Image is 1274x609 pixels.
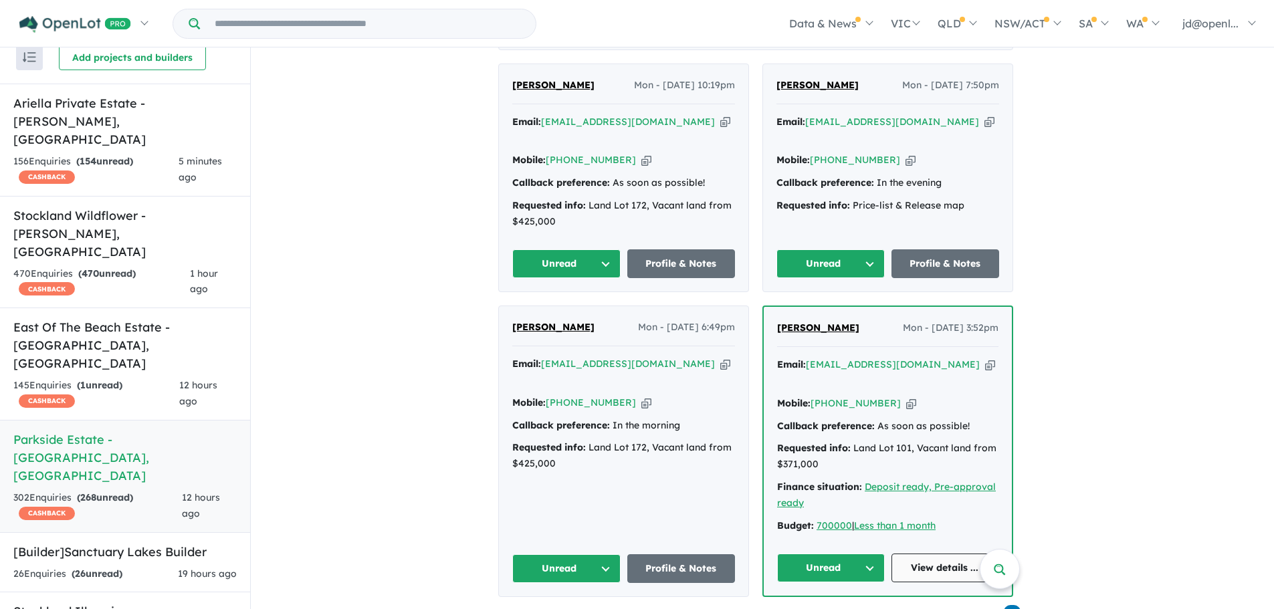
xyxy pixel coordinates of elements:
[777,441,998,473] div: Land Lot 101, Vacant land from $371,000
[512,321,595,333] span: [PERSON_NAME]
[634,78,735,94] span: Mon - [DATE] 10:19pm
[906,396,916,410] button: Copy
[512,249,621,278] button: Unread
[777,397,811,409] strong: Mobile:
[641,396,651,410] button: Copy
[776,116,805,128] strong: Email:
[80,379,86,391] span: 1
[512,176,610,189] strong: Callback preference:
[776,78,859,94] a: [PERSON_NAME]
[179,379,217,407] span: 12 hours ago
[1182,17,1239,30] span: jd@openl...
[546,154,636,166] a: [PHONE_NUMBER]
[854,519,936,531] a: Less than 1 month
[810,154,900,166] a: [PHONE_NUMBER]
[512,175,735,191] div: As soon as possible!
[541,116,715,128] a: [EMAIL_ADDRESS][DOMAIN_NAME]
[77,491,133,503] strong: ( unread)
[627,249,736,278] a: Profile & Notes
[19,16,131,33] img: Openlot PRO Logo White
[78,267,136,279] strong: ( unread)
[512,554,621,583] button: Unread
[777,519,814,531] strong: Budget:
[512,358,541,370] strong: Email:
[627,554,736,583] a: Profile & Notes
[512,418,735,434] div: In the morning
[13,543,237,561] h5: [Builder] Sanctuary Lakes Builder
[80,491,96,503] span: 268
[512,396,546,408] strong: Mobile:
[59,43,206,70] button: Add projects and builders
[805,116,979,128] a: [EMAIL_ADDRESS][DOMAIN_NAME]
[203,9,533,38] input: Try estate name, suburb, builder or developer
[512,440,735,472] div: Land Lot 172, Vacant land from $425,000
[776,199,850,211] strong: Requested info:
[777,418,998,435] div: As soon as possible!
[641,153,651,167] button: Copy
[19,282,75,295] span: CASHBACK
[512,199,586,211] strong: Requested info:
[985,358,995,372] button: Copy
[777,554,885,582] button: Unread
[13,154,179,186] div: 156 Enquir ies
[776,176,874,189] strong: Callback preference:
[13,378,179,410] div: 145 Enquir ies
[512,154,546,166] strong: Mobile:
[82,267,99,279] span: 470
[776,79,859,91] span: [PERSON_NAME]
[777,320,859,336] a: [PERSON_NAME]
[13,207,237,261] h5: Stockland Wildflower - [PERSON_NAME] , [GEOGRAPHIC_DATA]
[777,442,851,454] strong: Requested info:
[512,441,586,453] strong: Requested info:
[777,518,998,534] div: |
[777,481,996,509] a: Deposit ready, Pre-approval ready
[777,322,859,334] span: [PERSON_NAME]
[903,320,998,336] span: Mon - [DATE] 3:52pm
[80,155,96,167] span: 154
[19,507,75,520] span: CASHBACK
[23,52,36,62] img: sort.svg
[777,420,875,432] strong: Callback preference:
[777,481,862,493] strong: Finance situation:
[546,396,636,408] a: [PHONE_NUMBER]
[179,155,222,183] span: 5 minutes ago
[75,568,86,580] span: 26
[512,79,595,91] span: [PERSON_NAME]
[891,554,999,582] a: View details ...
[13,490,182,522] div: 302 Enquir ies
[13,431,237,485] h5: Parkside Estate - [GEOGRAPHIC_DATA] , [GEOGRAPHIC_DATA]
[811,397,901,409] a: [PHONE_NUMBER]
[776,175,999,191] div: In the evening
[13,94,237,148] h5: Ariella Private Estate - [PERSON_NAME] , [GEOGRAPHIC_DATA]
[190,267,218,295] span: 1 hour ago
[776,249,885,278] button: Unread
[13,266,190,298] div: 470 Enquir ies
[720,115,730,129] button: Copy
[541,358,715,370] a: [EMAIL_ADDRESS][DOMAIN_NAME]
[72,568,122,580] strong: ( unread)
[13,318,237,372] h5: East Of The Beach Estate - [GEOGRAPHIC_DATA] , [GEOGRAPHIC_DATA]
[984,115,994,129] button: Copy
[720,357,730,371] button: Copy
[182,491,220,519] span: 12 hours ago
[19,170,75,184] span: CASHBACK
[512,78,595,94] a: [PERSON_NAME]
[512,419,610,431] strong: Callback preference:
[776,198,999,214] div: Price-list & Release map
[906,153,916,167] button: Copy
[512,320,595,336] a: [PERSON_NAME]
[76,155,133,167] strong: ( unread)
[817,519,852,531] a: 700000
[638,320,735,336] span: Mon - [DATE] 6:49pm
[512,116,541,128] strong: Email:
[19,394,75,408] span: CASHBACK
[13,566,122,582] div: 26 Enquir ies
[902,78,999,94] span: Mon - [DATE] 7:50pm
[776,154,810,166] strong: Mobile:
[77,379,122,391] strong: ( unread)
[806,358,980,370] a: [EMAIL_ADDRESS][DOMAIN_NAME]
[777,358,806,370] strong: Email:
